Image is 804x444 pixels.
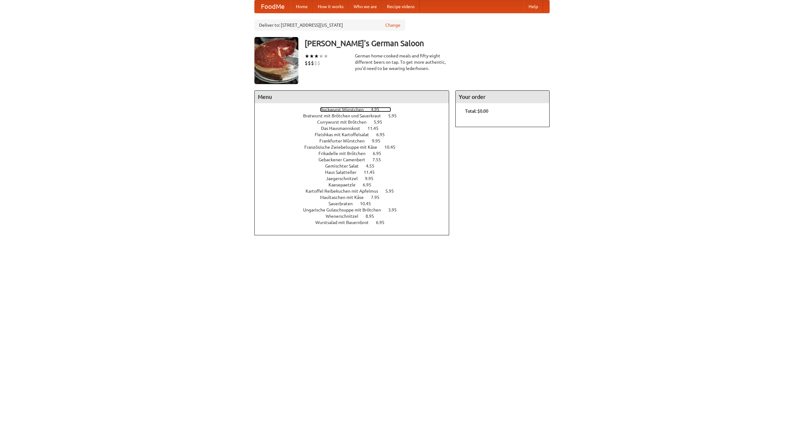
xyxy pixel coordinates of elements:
[314,53,319,60] li: ★
[306,189,384,194] span: Kartoffel Reibekuchen mit Apfelmus
[311,60,314,67] li: $
[376,220,391,225] span: 6.95
[254,37,298,84] img: angular.jpg
[315,132,396,137] a: Fleishkas mit Kartoffelsalat 6.95
[304,145,383,150] span: Französische Zwiebelsuppe mit Käse
[349,0,382,13] a: Who we are
[326,176,385,181] a: Jaegerschnitzel 9.95
[329,182,383,187] a: Kaesepaetzle 6.95
[364,170,381,175] span: 11.45
[309,53,314,60] li: ★
[303,113,408,118] a: Bratwurst mit Brötchen und Sauerkraut 5.95
[308,60,311,67] li: $
[325,170,363,175] span: Haus Salatteller
[329,182,362,187] span: Kaesepaetzle
[319,138,392,143] a: Frankfurter Würstchen 9.95
[365,176,380,181] span: 9.95
[255,0,291,13] a: FoodMe
[325,170,386,175] a: Haus Salatteller 11.45
[326,176,364,181] span: Jaegerschnitzel
[291,0,313,13] a: Home
[319,138,371,143] span: Frankfurter Würstchen
[326,214,365,219] span: Wienerschnitzel
[367,126,385,131] span: 11.45
[317,60,320,67] li: $
[385,22,400,28] a: Change
[303,113,387,118] span: Bratwurst mit Brötchen und Sauerkraut
[321,126,367,131] span: Das Hausmannskost
[315,132,375,137] span: Fleishkas mit Kartoffelsalat
[318,157,372,162] span: Gebackener Camenbert
[372,138,387,143] span: 9.95
[524,0,543,13] a: Help
[321,126,390,131] a: Das Hausmannskost 11.45
[325,163,386,169] a: Gemischter Salat 4.55
[456,91,549,103] h4: Your order
[388,113,403,118] span: 5.95
[317,120,394,125] a: Currywurst mit Brötchen 5.95
[303,207,408,212] a: Ungarische Gulaschsuppe mit Brötchen 3.95
[318,151,393,156] a: Frikadelle mit Brötchen 6.95
[329,201,383,206] a: Sauerbraten 10.45
[374,120,388,125] span: 5.95
[318,151,372,156] span: Frikadelle mit Brötchen
[303,207,387,212] span: Ungarische Gulaschsuppe mit Brötchen
[305,60,308,67] li: $
[326,214,386,219] a: Wienerschnitzel 8.95
[385,189,400,194] span: 5.95
[304,145,407,150] a: Französische Zwiebelsuppe mit Käse 10.45
[314,60,317,67] li: $
[254,19,405,31] div: Deliver to: [STREET_ADDRESS][US_STATE]
[320,107,370,112] span: Bockwurst Würstchen
[366,214,380,219] span: 8.95
[323,53,328,60] li: ★
[363,182,378,187] span: 6.95
[465,109,488,114] b: Total: $0.00
[325,163,365,169] span: Gemischter Salat
[306,189,405,194] a: Kartoffel Reibekuchen mit Apfelmus 5.95
[317,120,373,125] span: Currywurst mit Brötchen
[382,0,420,13] a: Recipe videos
[320,195,391,200] a: Maultaschen mit Käse 7.95
[360,201,377,206] span: 10.45
[305,53,309,60] li: ★
[255,91,449,103] h4: Menu
[315,220,375,225] span: Wurstsalad mit Bauernbrot
[318,157,393,162] a: Gebackener Camenbert 7.55
[320,195,370,200] span: Maultaschen mit Käse
[305,37,550,50] h3: [PERSON_NAME]'s German Saloon
[329,201,359,206] span: Sauerbraten
[355,53,449,72] div: German home-cooked meals and fifty-eight different beers on tap. To get more authentic, you'd nee...
[313,0,349,13] a: How it works
[319,53,323,60] li: ★
[371,195,386,200] span: 7.95
[371,107,386,112] span: 4.95
[388,207,403,212] span: 3.95
[320,107,391,112] a: Bockwurst Würstchen 4.95
[372,157,387,162] span: 7.55
[366,163,381,169] span: 4.55
[315,220,396,225] a: Wurstsalad mit Bauernbrot 6.95
[384,145,402,150] span: 10.45
[373,151,388,156] span: 6.95
[376,132,391,137] span: 6.95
